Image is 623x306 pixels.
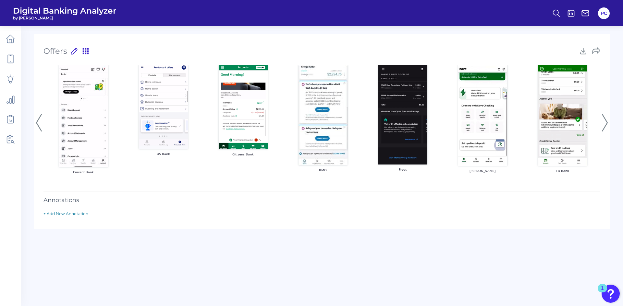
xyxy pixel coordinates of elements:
[13,16,116,20] span: by [PERSON_NAME]
[397,167,408,172] span: Frost
[602,285,620,303] button: Open Resource Center, 1 new notification
[601,288,604,297] div: 1
[155,152,171,156] span: US Bank
[43,44,67,58] span: Offers
[72,170,95,174] span: Current Bank
[13,6,116,16] span: Digital Banking Analyzer
[318,168,328,172] span: BMO
[231,152,255,156] span: Citizens Bank
[43,191,600,204] div: Annotations
[555,168,570,173] span: TD Bank
[43,211,88,216] a: + Add New Annotation
[468,168,497,173] span: [PERSON_NAME]
[598,7,610,19] button: PC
